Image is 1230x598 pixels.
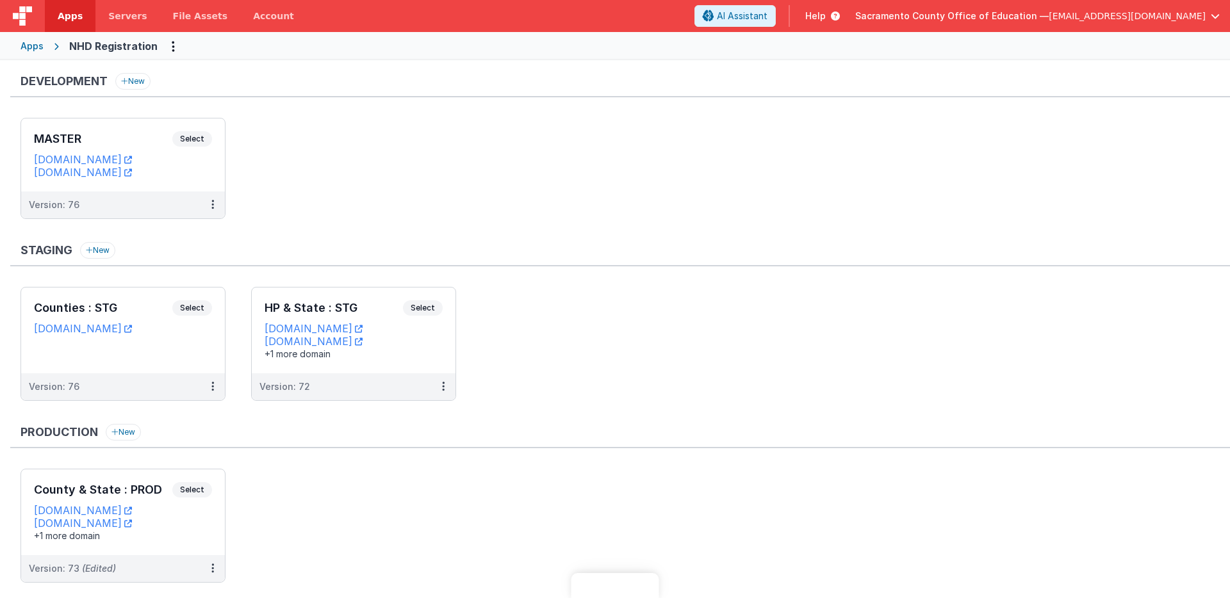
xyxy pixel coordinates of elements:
[173,10,228,22] span: File Assets
[172,482,212,497] span: Select
[855,10,1049,22] span: Sacramento County Office of Education —
[34,153,132,166] a: [DOMAIN_NAME]
[34,504,132,517] a: [DOMAIN_NAME]
[805,10,826,22] span: Help
[694,5,776,27] button: AI Assistant
[20,426,98,439] h3: Production
[403,300,443,316] span: Select
[108,10,147,22] span: Servers
[106,424,141,440] button: New
[20,75,108,88] h3: Development
[855,10,1220,22] button: Sacramento County Office of Education — [EMAIL_ADDRESS][DOMAIN_NAME]
[34,133,172,145] h3: MASTER
[172,300,212,316] span: Select
[29,198,79,211] div: Version: 76
[20,40,44,53] div: Apps
[34,529,212,542] div: +1 more domain
[58,10,83,22] span: Apps
[20,244,72,257] h3: Staging
[265,322,363,335] a: [DOMAIN_NAME]
[69,38,158,54] div: NHD Registration
[34,517,132,529] a: [DOMAIN_NAME]
[265,302,403,314] h3: HP & State : STG
[34,322,132,335] a: [DOMAIN_NAME]
[82,563,116,574] span: (Edited)
[34,483,172,496] h3: County & State : PROD
[717,10,767,22] span: AI Assistant
[34,302,172,314] h3: Counties : STG
[163,36,183,56] button: Options
[29,380,79,393] div: Version: 76
[172,131,212,147] span: Select
[259,380,310,393] div: Version: 72
[34,166,132,179] a: [DOMAIN_NAME]
[115,73,151,90] button: New
[29,562,116,575] div: Version: 73
[265,335,363,348] a: [DOMAIN_NAME]
[80,242,115,259] button: New
[1049,10,1206,22] span: [EMAIL_ADDRESS][DOMAIN_NAME]
[265,348,443,360] div: +1 more domain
